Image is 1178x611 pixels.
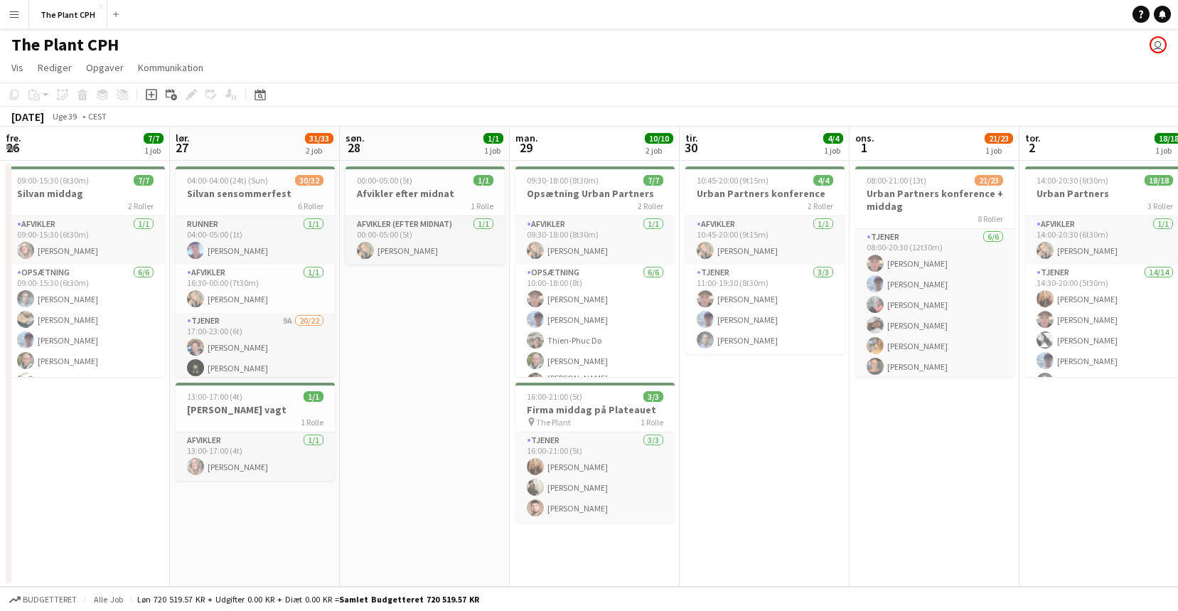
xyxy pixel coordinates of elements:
[11,110,44,124] div: [DATE]
[515,166,675,377] app-job-card: 09:30-18:00 (8t30m)7/7Opsætning Urban Partners2 RollerAfvikler1/109:30-18:00 (8t30m)[PERSON_NAME]...
[808,201,833,211] span: 2 Roller
[513,139,538,156] span: 29
[855,132,874,144] span: ons.
[985,133,1013,144] span: 21/23
[6,58,29,77] a: Vis
[1023,139,1041,156] span: 2
[515,383,675,522] div: 16:00-21:00 (5t)3/3Firma middag på Plateauet The Plant1 RolleTjener3/316:00-21:00 (5t)[PERSON_NAM...
[527,391,582,402] span: 16:00-21:00 (5t)
[343,139,365,156] span: 28
[305,133,333,144] span: 31/33
[128,201,154,211] span: 2 Roller
[7,592,79,607] button: Budgetteret
[515,432,675,522] app-card-role: Tjener3/316:00-21:00 (5t)[PERSON_NAME][PERSON_NAME][PERSON_NAME]
[176,216,335,265] app-card-role: Runner1/104:00-05:00 (1t)[PERSON_NAME]
[23,595,77,605] span: Budgetteret
[824,145,842,156] div: 1 job
[144,133,164,144] span: 7/7
[4,139,21,156] span: 26
[536,417,571,427] span: The Plant
[29,1,107,28] button: The Plant CPH
[1025,132,1041,144] span: tor.
[176,383,335,481] app-job-card: 13:00-17:00 (4t)1/1[PERSON_NAME] vagt1 RolleAfvikler1/113:00-17:00 (4t)[PERSON_NAME]
[6,187,165,200] h3: Silvan middag
[176,432,335,481] app-card-role: Afvikler1/113:00-17:00 (4t)[PERSON_NAME]
[1037,175,1108,186] span: 14:00-20:30 (6t30m)
[134,175,154,186] span: 7/7
[88,111,107,122] div: CEST
[346,166,505,265] app-job-card: 00:00-05:00 (5t)1/1Afvikler efter midnat1 RolleAfvikler (efter midnat)1/100:00-05:00 (5t)[PERSON_...
[6,216,165,265] app-card-role: Afvikler1/109:00-15:30 (6t30m)[PERSON_NAME]
[6,166,165,377] app-job-card: 09:00-15:30 (6t30m)7/7Silvan middag2 RollerAfvikler1/109:00-15:30 (6t30m)[PERSON_NAME]Opsætning6/...
[357,175,412,186] span: 00:00-05:00 (5t)
[685,187,845,200] h3: Urban Partners konference
[346,187,505,200] h3: Afvikler efter midnat
[855,166,1014,377] app-job-card: 08:00-21:00 (13t)21/23Urban Partners konference + middag8 RollerTjener6/608:00-20:30 (12t30m)[PER...
[685,132,698,144] span: tir.
[685,216,845,265] app-card-role: Afvikler1/110:45-20:00 (9t15m)[PERSON_NAME]
[176,132,190,144] span: lør.
[813,175,833,186] span: 4/4
[641,417,663,427] span: 1 Rolle
[80,58,129,77] a: Opgaver
[515,187,675,200] h3: Opsætning Urban Partners
[144,145,163,156] div: 1 job
[515,403,675,416] h3: Firma middag på Plateauet
[346,132,365,144] span: søn.
[1145,175,1173,186] span: 18/18
[646,145,673,156] div: 2 job
[515,216,675,265] app-card-role: Afvikler1/109:30-18:00 (8t30m)[PERSON_NAME]
[187,391,242,402] span: 13:00-17:00 (4t)
[11,61,23,74] span: Vis
[6,132,21,144] span: fre.
[638,201,663,211] span: 2 Roller
[91,594,125,605] span: Alle job
[47,111,82,122] span: Uge 39
[176,166,335,377] app-job-card: 04:00-04:00 (24t) (Sun)30/32Silvan sensommerfest6 RollerRunner1/104:00-05:00 (1t)[PERSON_NAME]Afv...
[138,61,203,74] span: Kommunikation
[484,145,503,156] div: 1 job
[6,265,165,416] app-card-role: Opsætning6/609:00-15:30 (6t30m)[PERSON_NAME][PERSON_NAME][PERSON_NAME][PERSON_NAME][PERSON_NAME]
[1147,201,1173,211] span: 3 Roller
[697,175,769,186] span: 10:45-20:00 (9t15m)
[339,594,479,605] span: Samlet budgetteret 720 519.57 KR
[187,175,268,186] span: 04:00-04:00 (24t) (Sun)
[685,166,845,354] app-job-card: 10:45-20:00 (9t15m)4/4Urban Partners konference2 RollerAfvikler1/110:45-20:00 (9t15m)[PERSON_NAME...
[975,175,1003,186] span: 21/23
[683,139,698,156] span: 30
[86,61,124,74] span: Opgaver
[304,391,323,402] span: 1/1
[176,265,335,313] app-card-role: Afvikler1/116:30-00:00 (7t30m)[PERSON_NAME]
[11,34,119,55] h1: The Plant CPH
[346,216,505,265] app-card-role: Afvikler (efter midnat)1/100:00-05:00 (5t)[PERSON_NAME]
[855,187,1014,213] h3: Urban Partners konference + middag
[473,175,493,186] span: 1/1
[978,213,1003,224] span: 8 Roller
[483,133,503,144] span: 1/1
[471,201,493,211] span: 1 Rolle
[685,265,845,354] app-card-role: Tjener3/311:00-19:30 (8t30m)[PERSON_NAME][PERSON_NAME][PERSON_NAME]
[176,403,335,416] h3: [PERSON_NAME] vagt
[32,58,77,77] a: Rediger
[853,139,874,156] span: 1
[515,132,538,144] span: man.
[301,417,323,427] span: 1 Rolle
[298,201,323,211] span: 6 Roller
[643,175,663,186] span: 7/7
[867,175,926,186] span: 08:00-21:00 (13t)
[823,133,843,144] span: 4/4
[527,175,599,186] span: 09:30-18:00 (8t30m)
[137,594,479,605] div: Løn 720 519.57 KR + Udgifter 0.00 KR + Diæt 0.00 KR =
[985,145,1012,156] div: 1 job
[38,61,72,74] span: Rediger
[173,139,190,156] span: 27
[1150,36,1167,53] app-user-avatar: Magnus Pedersen
[643,391,663,402] span: 3/3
